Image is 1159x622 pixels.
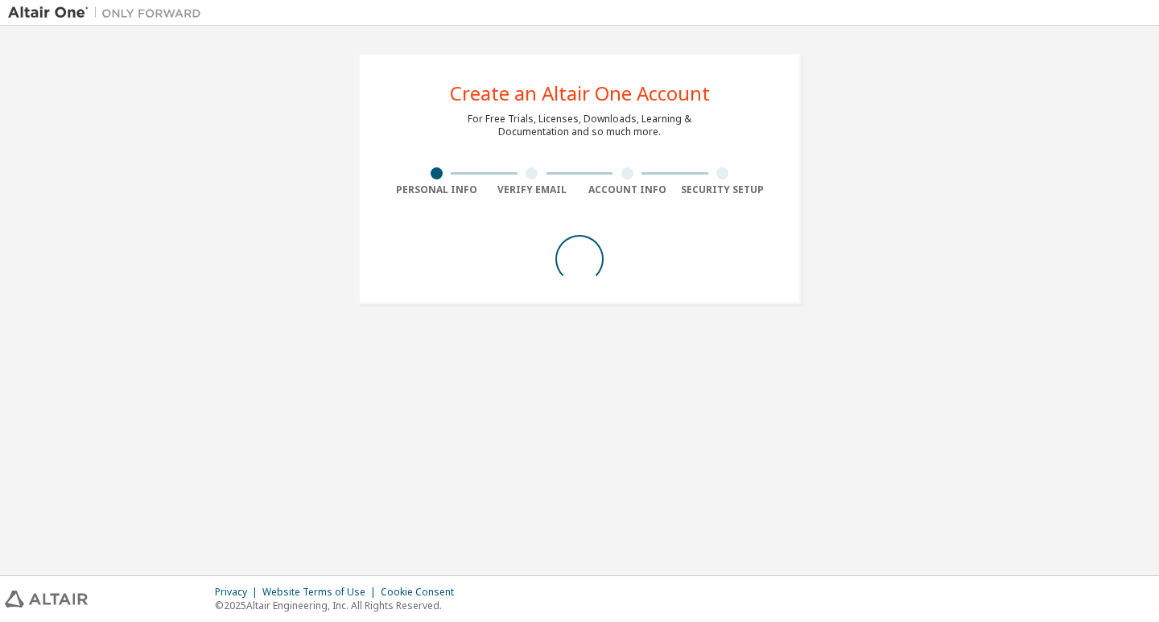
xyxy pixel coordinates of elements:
div: Create an Altair One Account [450,84,710,103]
div: Cookie Consent [381,586,464,599]
div: Security Setup [675,183,771,196]
p: © 2025 Altair Engineering, Inc. All Rights Reserved. [215,599,464,612]
div: Verify Email [485,183,580,196]
div: For Free Trials, Licenses, Downloads, Learning & Documentation and so much more. [468,113,691,138]
div: Website Terms of Use [262,586,381,599]
img: Altair One [8,5,209,21]
div: Account Info [579,183,675,196]
div: Privacy [215,586,262,599]
div: Personal Info [389,183,485,196]
img: altair_logo.svg [5,591,88,608]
